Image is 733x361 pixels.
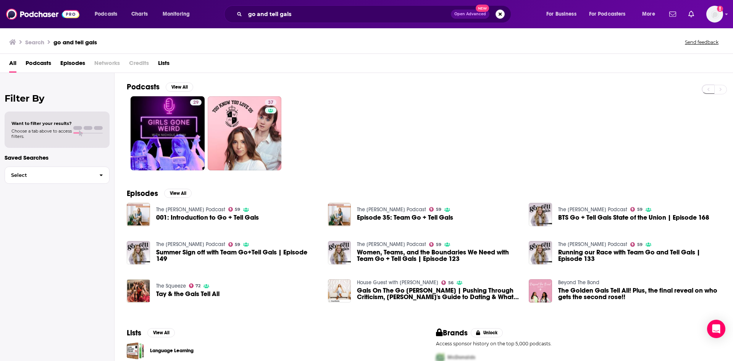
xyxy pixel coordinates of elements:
[357,241,426,248] a: The Jess Connolly Podcast
[127,82,160,92] h2: Podcasts
[265,99,276,105] a: 37
[451,10,489,19] button: Open AdvancedNew
[637,208,643,211] span: 59
[195,284,200,288] span: 72
[127,241,150,264] img: Summer Sign off with Team Go+Tell Gals | Episode 149
[357,249,520,262] a: Women, Teams, and the Boundaries We Need with Team Go + Tell Gals | Episode 123
[156,249,319,262] span: Summer Sign off with Team Go+Tell Gals | Episode 149
[193,99,199,107] span: 29
[436,208,441,211] span: 59
[436,341,721,346] p: Access sponsor history on the top 5,000 podcasts.
[157,8,200,20] button: open menu
[127,328,175,338] a: ListsView All
[584,8,637,20] button: open menu
[429,207,441,212] a: 59
[558,249,721,262] a: Running our Race with Team Go and Tell Gals | Episode 133
[127,82,193,92] a: PodcastsView All
[429,242,441,247] a: 59
[89,8,127,20] button: open menu
[126,8,152,20] a: Charts
[558,214,709,221] a: BTS Go + Tell Gals State of the Union | Episode 168
[147,328,175,337] button: View All
[228,242,241,247] a: 59
[529,241,552,264] img: Running our Race with Team Go and Tell Gals | Episode 133
[558,206,627,213] a: The Jess Connolly Podcast
[60,57,85,73] a: Episodes
[129,57,149,73] span: Credits
[231,5,518,23] div: Search podcasts, credits, & more...
[156,241,225,248] a: The Jess Connolly Podcast
[642,9,655,19] span: More
[357,287,520,300] a: Gals On The Go Brooke Miccio | Pushing Through Criticism, Brooke's Guide to Dating & What We Woul...
[127,279,150,303] img: Tay & the Gals Tell All
[94,57,120,73] span: Networks
[156,214,259,221] a: 001: Introduction to Go + Tell Gals
[328,241,351,264] img: Women, Teams, and the Boundaries We Need with Team Go + Tell Gals | Episode 123
[707,320,725,338] div: Open Intercom Messenger
[637,8,665,20] button: open menu
[5,167,110,184] button: Select
[5,173,93,178] span: Select
[156,283,186,289] a: The Squeeze
[476,5,489,12] span: New
[436,328,468,338] h2: Brands
[558,241,627,248] a: The Jess Connolly Podcast
[706,6,723,23] button: Show profile menu
[6,7,79,21] img: Podchaser - Follow, Share and Rate Podcasts
[127,189,192,198] a: EpisodesView All
[26,57,51,73] a: Podcasts
[5,154,110,161] p: Saved Searches
[448,281,454,285] span: 56
[131,96,205,170] a: 29
[228,207,241,212] a: 59
[717,6,723,12] svg: Add a profile image
[158,57,170,73] a: Lists
[328,279,351,303] img: Gals On The Go Brooke Miccio | Pushing Through Criticism, Brooke's Guide to Dating & What We Woul...
[127,203,150,226] img: 001: Introduction to Go + Tell Gals
[558,287,721,300] a: The Golden Gals Tell All! Plus, the final reveal on who gets the second rose!!
[163,9,190,19] span: Monitoring
[630,242,643,247] a: 59
[156,291,220,297] a: Tay & the Gals Tell All
[685,8,697,21] a: Show notifications dropdown
[471,328,503,337] button: Unlock
[529,203,552,226] img: BTS Go + Tell Gals State of the Union | Episode 168
[441,280,454,285] a: 56
[245,8,451,20] input: Search podcasts, credits, & more...
[357,279,438,286] a: House Guest with Kenzie Elizabeth
[127,342,144,359] span: Language Learning
[541,8,586,20] button: open menu
[328,203,351,226] img: Episode 35: Team Go + Tell Gals
[11,121,72,126] span: Want to filter your results?
[706,6,723,23] img: User Profile
[529,279,552,303] img: The Golden Gals Tell All! Plus, the final reveal on who gets the second rose!!
[131,9,148,19] span: Charts
[9,57,16,73] a: All
[235,243,240,246] span: 59
[11,128,72,139] span: Choose a tab above to access filters.
[127,328,141,338] h2: Lists
[558,279,599,286] a: Beyond The Bond
[95,9,117,19] span: Podcasts
[5,93,110,104] h2: Filter By
[190,99,202,105] a: 29
[357,287,520,300] span: Gals On The Go [PERSON_NAME] | Pushing Through Criticism, [PERSON_NAME]'s Guide to Dating & What ...
[357,214,453,221] span: Episode 35: Team Go + Tell Gals
[589,9,626,19] span: For Podcasters
[630,207,643,212] a: 59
